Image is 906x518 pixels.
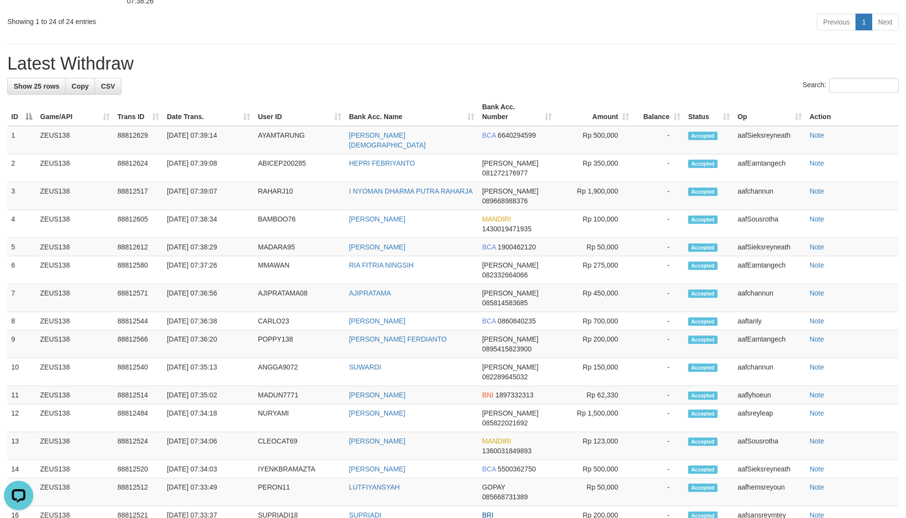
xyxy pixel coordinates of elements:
td: aafSousrotha [734,432,806,460]
td: PERON11 [254,478,345,506]
th: Bank Acc. Name: activate to sort column ascending [345,98,478,126]
td: - [633,386,684,404]
span: [PERSON_NAME] [482,363,538,371]
span: Accepted [688,216,718,224]
span: Accepted [688,484,718,492]
a: [PERSON_NAME] [349,437,405,445]
a: [PERSON_NAME] [349,317,405,325]
span: Show 25 rows [14,82,59,90]
td: - [633,312,684,330]
td: 2 [7,154,36,182]
td: 7 [7,284,36,312]
td: RAHARJ10 [254,182,345,210]
td: aafSieksreyneath [734,238,806,256]
td: aafEamtangech [734,154,806,182]
td: - [633,404,684,432]
td: [DATE] 07:35:13 [163,358,254,386]
span: Copy 085814583685 to clipboard [482,299,528,307]
a: Note [810,317,824,325]
a: Copy [65,78,95,95]
td: IYENKBRAMAZTA [254,460,345,478]
td: 8 [7,312,36,330]
a: Note [810,465,824,473]
th: Status: activate to sort column ascending [684,98,734,126]
th: Op: activate to sort column ascending [734,98,806,126]
td: [DATE] 07:35:02 [163,386,254,404]
span: [PERSON_NAME] [482,289,538,297]
span: Copy 0895415823900 to clipboard [482,345,532,353]
td: CLEOCAT69 [254,432,345,460]
th: Amount: activate to sort column ascending [556,98,633,126]
td: - [633,126,684,154]
td: 88812605 [114,210,163,238]
th: Balance: activate to sort column ascending [633,98,684,126]
td: 12 [7,404,36,432]
td: Rp 350,000 [556,154,633,182]
a: Note [810,215,824,223]
td: - [633,432,684,460]
span: MANDIRI [482,437,511,445]
a: LUTFIYANSYAH [349,483,400,491]
div: Showing 1 to 24 of 24 entries [7,13,370,26]
a: [PERSON_NAME] [349,409,405,417]
td: aaflyhoeun [734,386,806,404]
a: [PERSON_NAME] [349,391,405,399]
td: 88812612 [114,238,163,256]
span: [PERSON_NAME] [482,187,538,195]
a: Note [810,159,824,167]
td: 4 [7,210,36,238]
td: 88812520 [114,460,163,478]
span: Copy 081272176977 to clipboard [482,169,528,177]
td: 9 [7,330,36,358]
td: 1 [7,126,36,154]
span: Accepted [688,132,718,140]
a: Note [810,187,824,195]
td: 88812624 [114,154,163,182]
span: BCA [482,131,496,139]
td: ZEUS138 [36,182,114,210]
td: - [633,238,684,256]
a: SUWARDI [349,363,381,371]
h1: Latest Withdraw [7,54,899,74]
a: HEPRI FEBRIYANTO [349,159,415,167]
a: Note [810,409,824,417]
th: Game/API: activate to sort column ascending [36,98,114,126]
td: Rp 123,000 [556,432,633,460]
span: BNI [482,391,493,399]
a: Note [810,335,824,343]
a: Note [810,391,824,399]
td: Rp 500,000 [556,126,633,154]
td: - [633,284,684,312]
td: - [633,460,684,478]
td: aafchannun [734,284,806,312]
td: ZEUS138 [36,210,114,238]
td: 88812524 [114,432,163,460]
td: ZEUS138 [36,238,114,256]
span: Accepted [688,160,718,168]
a: Note [810,363,824,371]
td: [DATE] 07:37:26 [163,256,254,284]
span: BCA [482,317,496,325]
span: Copy [71,82,89,90]
td: [DATE] 07:39:07 [163,182,254,210]
td: AJIPRATAMA08 [254,284,345,312]
td: Rp 275,000 [556,256,633,284]
td: AYAMTARUNG [254,126,345,154]
a: Show 25 rows [7,78,66,95]
span: Accepted [688,364,718,372]
label: Search: [803,78,899,93]
td: ZEUS138 [36,284,114,312]
a: [PERSON_NAME] [349,465,405,473]
span: Accepted [688,188,718,196]
span: Copy 089668988376 to clipboard [482,197,528,205]
td: BAMBOO76 [254,210,345,238]
span: Copy 6640294599 to clipboard [498,131,536,139]
span: Accepted [688,466,718,474]
td: aafEamtangech [734,330,806,358]
td: 5 [7,238,36,256]
td: Rp 1,500,000 [556,404,633,432]
td: ZEUS138 [36,126,114,154]
td: ABICEP200285 [254,154,345,182]
td: MADARA95 [254,238,345,256]
td: - [633,182,684,210]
